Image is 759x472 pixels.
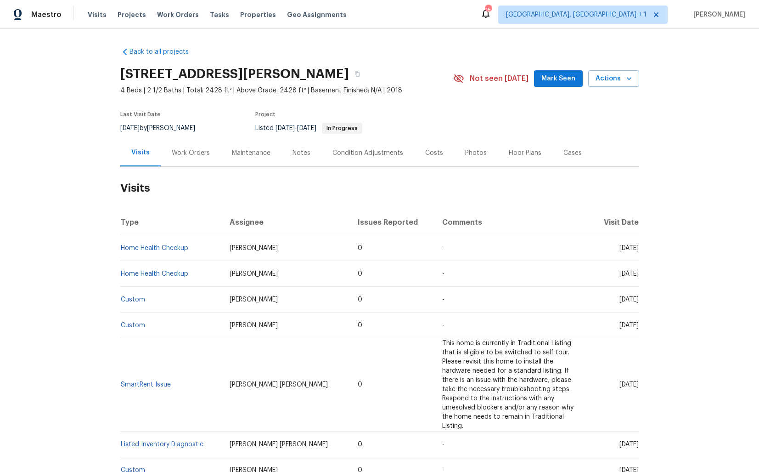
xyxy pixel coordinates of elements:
span: [DATE] [619,441,639,448]
a: SmartRent Issue [121,381,171,388]
span: - [442,245,444,251]
button: Actions [588,70,639,87]
span: 0 [358,381,362,388]
span: 4 Beds | 2 1/2 Baths | Total: 2428 ft² | Above Grade: 2428 ft² | Basement Finished: N/A | 2018 [120,86,453,95]
button: Mark Seen [534,70,583,87]
span: [DATE] [120,125,140,131]
th: Visit Date [590,210,639,235]
span: - [442,441,444,448]
span: [PERSON_NAME] [230,296,278,303]
div: Work Orders [172,148,210,158]
span: [DATE] [619,271,639,277]
div: Floor Plans [509,148,541,158]
span: - [442,322,444,329]
span: - [275,125,316,131]
span: [DATE] [619,296,639,303]
span: [PERSON_NAME] [230,271,278,277]
button: Copy Address [349,66,365,82]
span: Project [255,112,275,117]
div: Condition Adjustments [332,148,403,158]
th: Issues Reported [350,210,435,235]
th: Assignee [222,210,350,235]
span: Projects [118,10,146,19]
span: Geo Assignments [287,10,347,19]
div: Photos [465,148,487,158]
span: Not seen [DATE] [470,74,528,83]
th: Comments [435,210,590,235]
span: - [442,271,444,277]
span: Work Orders [157,10,199,19]
span: Maestro [31,10,62,19]
div: Cases [563,148,582,158]
div: 15 [485,6,491,15]
span: 0 [358,245,362,251]
span: Tasks [210,11,229,18]
div: Costs [425,148,443,158]
span: Last Visit Date [120,112,161,117]
th: Type [120,210,223,235]
span: [PERSON_NAME] [690,10,745,19]
span: In Progress [323,125,361,131]
span: Mark Seen [541,73,575,85]
a: Home Health Checkup [121,245,188,251]
span: Listed [255,125,362,131]
span: 0 [358,296,362,303]
span: 0 [358,271,362,277]
span: [DATE] [619,381,639,388]
span: [PERSON_NAME] [PERSON_NAME] [230,441,328,448]
div: Maintenance [232,148,270,158]
span: - [442,296,444,303]
span: Visits [88,10,107,19]
span: [PERSON_NAME] [230,322,278,329]
span: [DATE] [619,322,639,329]
a: Listed Inventory Diagnostic [121,441,203,448]
h2: Visits [120,167,639,210]
div: Notes [292,148,310,158]
span: [DATE] [297,125,316,131]
div: Visits [131,148,150,157]
a: Back to all projects [120,47,208,57]
span: [PERSON_NAME] [PERSON_NAME] [230,381,328,388]
span: [DATE] [619,245,639,251]
h2: [STREET_ADDRESS][PERSON_NAME] [120,69,349,79]
span: 0 [358,322,362,329]
span: Properties [240,10,276,19]
span: [PERSON_NAME] [230,245,278,251]
span: Actions [596,73,632,85]
span: [DATE] [275,125,295,131]
a: Custom [121,322,145,329]
a: Home Health Checkup [121,271,188,277]
span: This home is currently in Traditional Listing that is eligible to be switched to self tour. Pleas... [442,340,573,429]
a: Custom [121,296,145,303]
span: [GEOGRAPHIC_DATA], [GEOGRAPHIC_DATA] + 1 [506,10,647,19]
div: by [PERSON_NAME] [120,123,206,134]
span: 0 [358,441,362,448]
